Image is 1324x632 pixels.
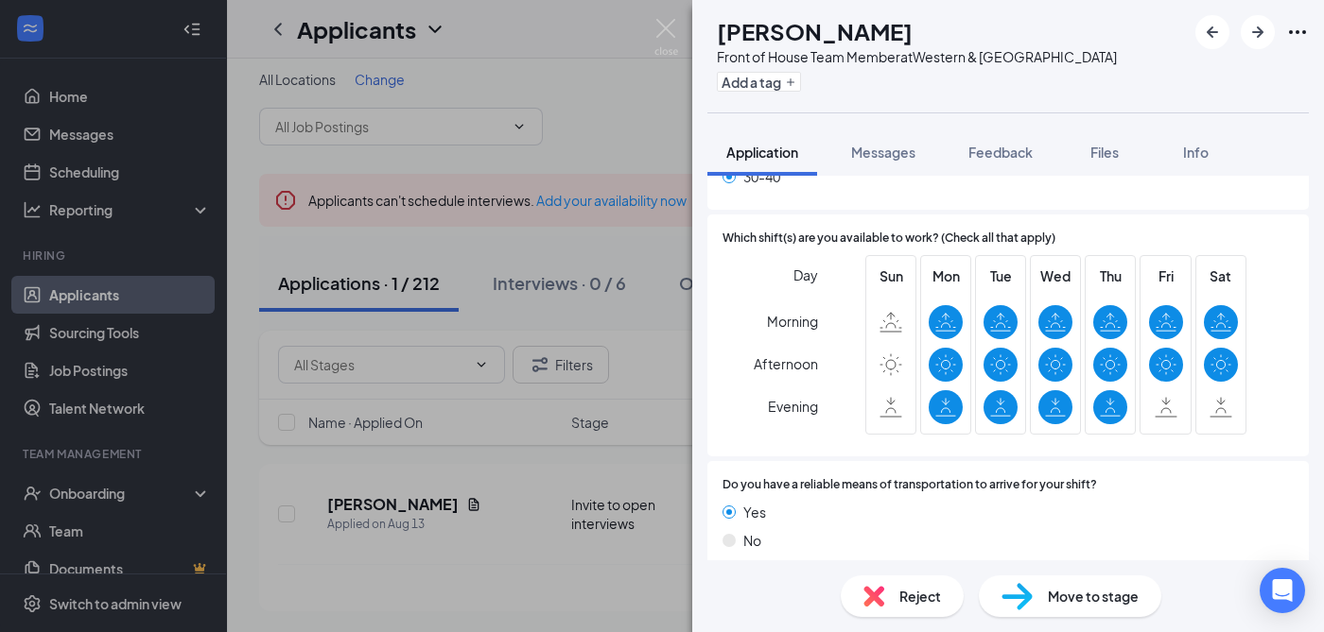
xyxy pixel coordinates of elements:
[726,144,798,161] span: Application
[723,230,1055,248] span: Which shift(s) are you available to work? (Check all that apply)
[984,265,1018,286] span: Tue
[1241,15,1275,49] button: ArrowRight
[1038,265,1072,286] span: Wed
[767,304,818,338] span: Morning
[754,347,818,381] span: Afternoon
[793,265,818,285] span: Day
[968,144,1033,161] span: Feedback
[1246,21,1269,43] svg: ArrowRight
[785,77,796,88] svg: Plus
[1201,21,1224,43] svg: ArrowLeftNew
[1204,265,1238,286] span: Sat
[1286,21,1309,43] svg: Ellipses
[768,389,818,423] span: Evening
[851,144,915,161] span: Messages
[743,502,766,522] span: Yes
[723,476,1097,494] span: Do you have a reliable means of transportation to arrive for your shift?
[743,530,761,551] span: No
[717,15,913,47] h1: [PERSON_NAME]
[1048,586,1139,606] span: Move to stage
[1195,15,1229,49] button: ArrowLeftNew
[899,586,941,606] span: Reject
[1090,144,1119,161] span: Files
[874,265,908,286] span: Sun
[717,47,1117,66] div: Front of House Team Member at Western & [GEOGRAPHIC_DATA]
[1183,144,1209,161] span: Info
[1260,568,1305,613] div: Open Intercom Messenger
[1149,265,1183,286] span: Fri
[929,265,963,286] span: Mon
[743,166,780,187] span: 30-40
[1093,265,1127,286] span: Thu
[717,72,801,92] button: PlusAdd a tag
